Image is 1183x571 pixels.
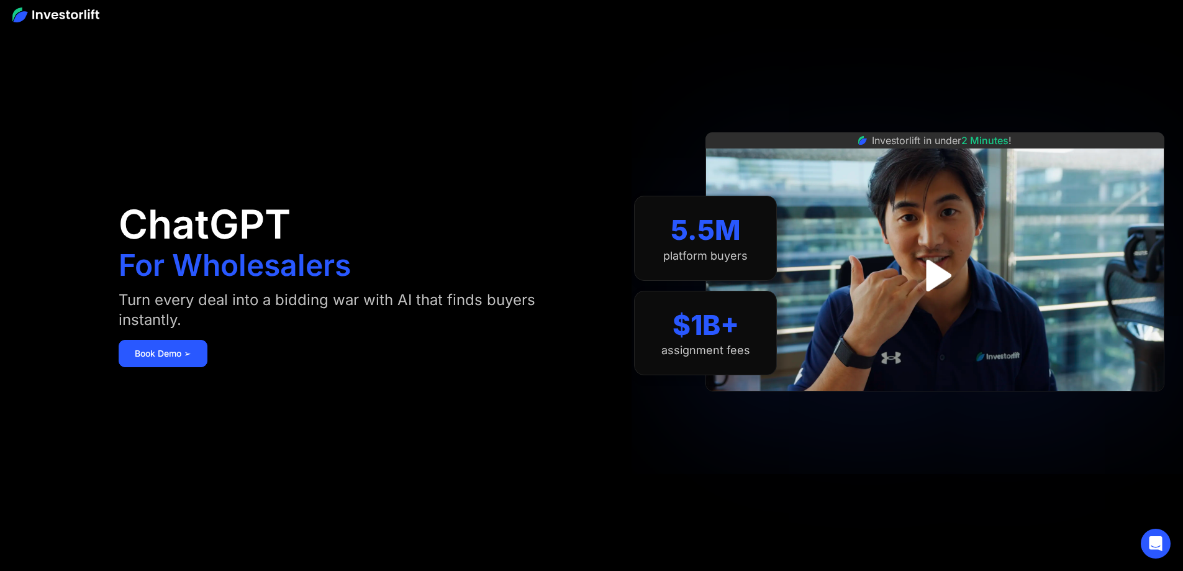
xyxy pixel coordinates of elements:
[673,309,739,342] div: $1B+
[872,133,1012,148] div: Investorlift in under !
[663,249,748,263] div: platform buyers
[671,214,741,247] div: 5.5M
[661,344,750,357] div: assignment fees
[119,204,291,244] h1: ChatGPT
[961,134,1008,147] span: 2 Minutes
[907,248,963,303] a: open lightbox
[1141,529,1171,559] div: Open Intercom Messenger
[119,250,351,280] h1: For Wholesalers
[842,398,1028,413] iframe: Customer reviews powered by Trustpilot
[119,290,566,330] div: Turn every deal into a bidding war with AI that finds buyers instantly.
[119,340,207,367] a: Book Demo ➢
